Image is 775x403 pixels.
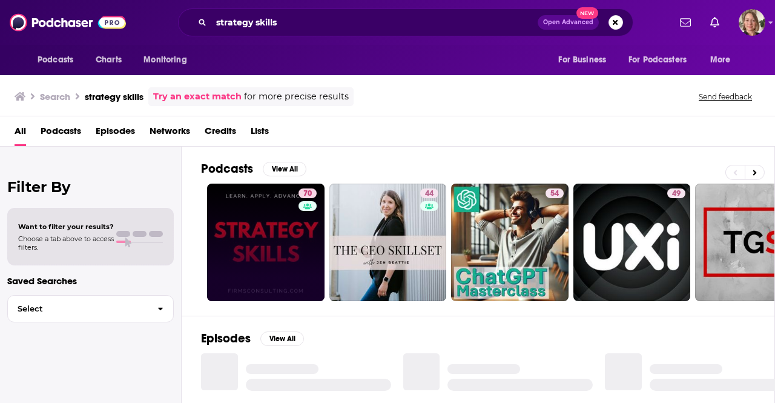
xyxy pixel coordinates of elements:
h3: strategy skills [85,91,143,102]
a: Lists [251,121,269,146]
button: Open AdvancedNew [538,15,599,30]
span: 49 [672,188,681,200]
button: Show profile menu [739,9,765,36]
span: Choose a tab above to access filters. [18,235,114,251]
a: Networks [150,121,190,146]
button: Select [7,295,174,322]
span: Charts [96,52,122,68]
span: New [576,7,598,19]
a: Podcasts [41,121,81,146]
a: Episodes [96,121,135,146]
a: Show notifications dropdown [705,12,724,33]
h2: Filter By [7,178,174,196]
span: Select [8,305,148,313]
span: More [710,52,731,68]
span: 70 [303,188,312,200]
a: Charts [88,48,129,72]
a: 54 [451,184,569,301]
button: open menu [702,48,746,72]
h2: Podcasts [201,161,253,176]
a: 54 [546,188,564,198]
button: open menu [621,48,704,72]
a: 70 [207,184,325,301]
span: Logged in as AriFortierPr [739,9,765,36]
a: Try an exact match [153,90,242,104]
a: 70 [298,188,317,198]
a: Credits [205,121,236,146]
span: Podcasts [38,52,73,68]
span: Want to filter your results? [18,222,114,231]
button: open menu [29,48,89,72]
a: 49 [667,188,685,198]
span: 44 [425,188,434,200]
img: User Profile [739,9,765,36]
button: open menu [550,48,621,72]
a: 44 [329,184,447,301]
a: Show notifications dropdown [675,12,696,33]
button: open menu [135,48,202,72]
div: Search podcasts, credits, & more... [178,8,633,36]
h2: Episodes [201,331,251,346]
button: Send feedback [695,92,756,102]
input: Search podcasts, credits, & more... [211,13,538,32]
a: All [15,121,26,146]
button: View All [263,162,306,176]
a: 49 [573,184,691,301]
h3: Search [40,91,70,102]
img: Podchaser - Follow, Share and Rate Podcasts [10,11,126,34]
a: EpisodesView All [201,331,304,346]
span: for more precise results [244,90,349,104]
span: 54 [550,188,559,200]
span: For Business [558,52,606,68]
a: PodcastsView All [201,161,306,176]
p: Saved Searches [7,275,174,287]
span: Open Advanced [543,19,593,25]
span: Monitoring [143,52,186,68]
span: For Podcasters [628,52,687,68]
button: View All [260,331,304,346]
a: 44 [420,188,438,198]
